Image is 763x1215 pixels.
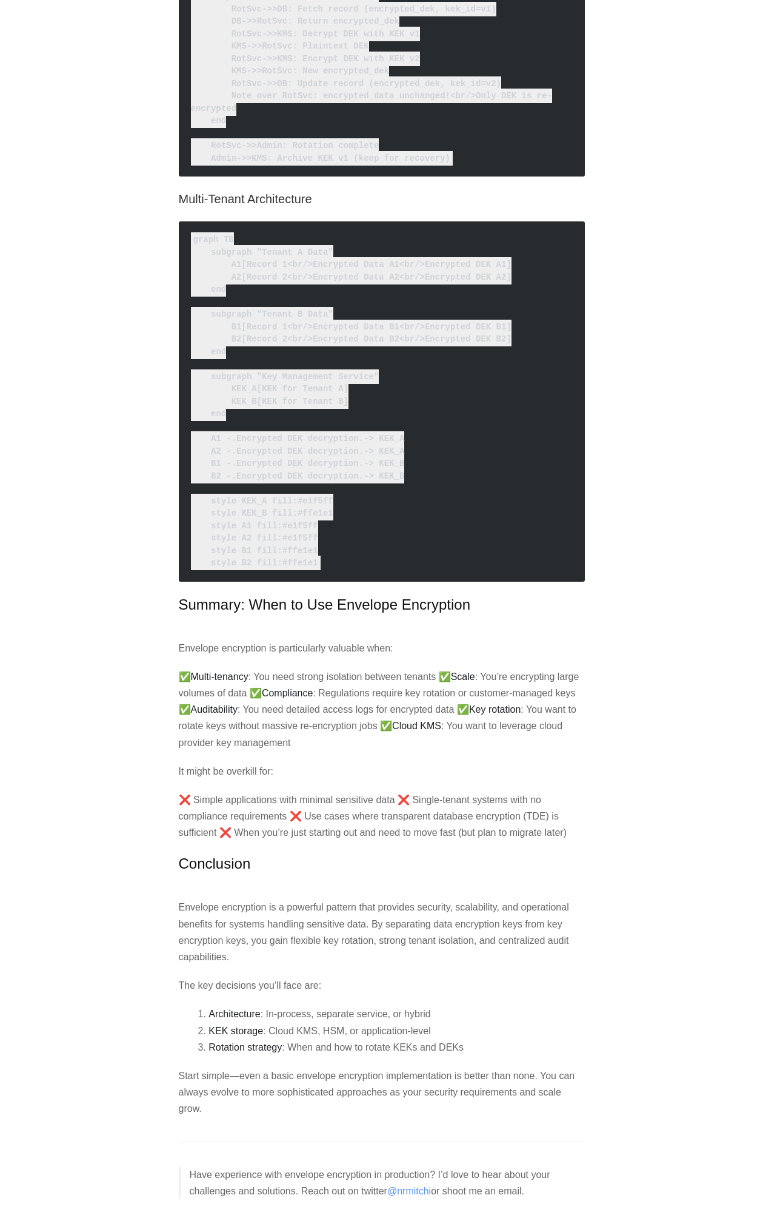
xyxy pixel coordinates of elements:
strong: Compliance [262,688,313,698]
p: The key decisions you’ll face are: [179,977,585,994]
strong: Rotation strategy [208,1042,282,1052]
code: graph TB subgraph "Tenant A Data" A1[Record 1<br/>Encrypted Data A1<br/>Encrypted DEK A1] A2[Reco... [191,232,511,570]
strong: Key rotation [469,704,521,715]
strong: KEK storage [208,1026,263,1036]
p: Have experience with envelope encryption in production? I’d love to hear about your challenges an... [190,1166,585,1199]
p: Envelope encryption is particularly valuable when: [179,640,585,656]
li: : When and how to rotate KEKs and DEKs [218,1039,585,1055]
iframe: Netlify Drawer [145,1186,618,1215]
strong: Cloud KMS [392,721,441,731]
strong: Architecture [208,1009,260,1019]
strong: Multi-tenancy [191,671,248,682]
p: ❌ Simple applications with minimal sensitive data ❌ Single-tenant systems with no compliance requ... [179,792,585,841]
h2: Conclusion [179,853,585,875]
strong: Scale [451,671,475,682]
p: Envelope encryption is a powerful pattern that provides security, scalability, and operational be... [179,899,585,965]
strong: Auditability [191,704,238,715]
h2: Summary: When to Use Envelope Encryption [179,594,585,616]
li: : In-process, separate service, or hybrid [218,1006,585,1022]
p: Start simple—even a basic envelope encryption implementation is better than none. You can always ... [179,1068,585,1117]
h3: Multi-Tenant Architecture [179,189,585,209]
li: : Cloud KMS, HSM, or application-level [218,1023,585,1039]
p: It might be overkill for: [179,763,585,779]
p: ✅ : You need strong isolation between tenants ✅ : You’re encrypting large volumes of data ✅ : Reg... [179,668,585,751]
